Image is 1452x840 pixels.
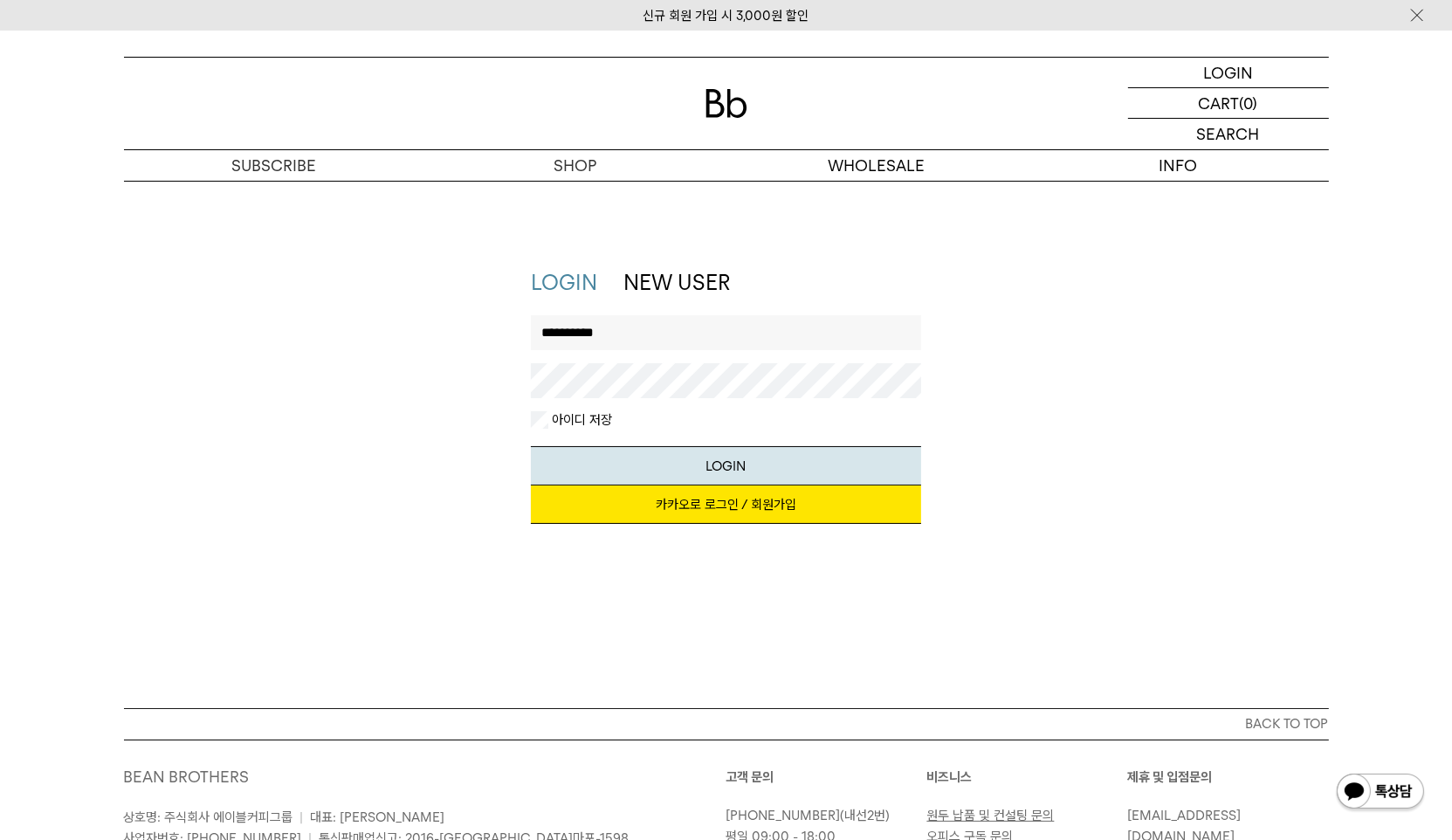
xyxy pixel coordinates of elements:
[1028,150,1329,181] p: INFO
[124,708,1329,740] button: BACK TO TOP
[927,767,1128,788] p: 비즈니스
[643,8,809,24] a: 신규 회원 가입 시 3,000원 할인
[1197,119,1260,149] p: SEARCH
[300,809,304,825] span: |
[726,808,841,823] a: [PHONE_NUMBER]
[531,446,921,485] button: LOGIN
[124,768,250,786] a: BEAN BROTHERS
[531,485,921,524] a: 카카오로 로그인 / 회원가입
[726,767,927,788] p: 고객 문의
[124,809,293,825] span: 상호명: 주식회사 에이블커피그룹
[927,808,1055,823] a: 원두 납품 및 컨설팅 문의
[1240,88,1258,118] p: (0)
[1128,58,1329,88] a: LOGIN
[1128,767,1329,788] p: 제휴 및 입점문의
[1203,58,1253,87] p: LOGIN
[726,805,919,826] p: (내선2번)
[1335,772,1426,814] img: 카카오톡 채널 1:1 채팅 버튼
[311,809,445,825] span: 대표: [PERSON_NAME]
[1128,88,1329,119] a: CART (0)
[425,150,726,181] a: SHOP
[548,411,612,429] label: 아이디 저장
[726,150,1028,181] p: WHOLESALE
[623,270,730,295] a: NEW USER
[1199,88,1240,118] p: CART
[705,89,747,118] img: 로고
[531,270,597,295] a: LOGIN
[124,150,425,181] a: SUBSCRIBE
